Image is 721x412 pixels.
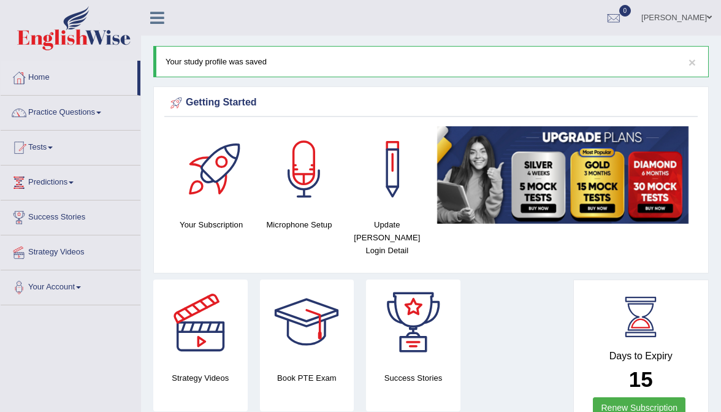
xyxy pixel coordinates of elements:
h4: Success Stories [366,372,460,384]
h4: Book PTE Exam [260,372,354,384]
h4: Update [PERSON_NAME] Login Detail [349,218,425,257]
a: Practice Questions [1,96,140,126]
a: Success Stories [1,200,140,231]
a: Strategy Videos [1,235,140,266]
h4: Strategy Videos [153,372,248,384]
a: Your Account [1,270,140,301]
a: Predictions [1,166,140,196]
div: Your study profile was saved [153,46,709,77]
span: 0 [619,5,631,17]
h4: Days to Expiry [587,351,695,362]
a: Home [1,61,137,91]
h4: Microphone Setup [261,218,337,231]
h4: Your Subscription [174,218,249,231]
img: small5.jpg [437,126,689,224]
div: Getting Started [167,94,695,112]
button: × [689,56,696,69]
a: Tests [1,131,140,161]
b: 15 [629,367,653,391]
